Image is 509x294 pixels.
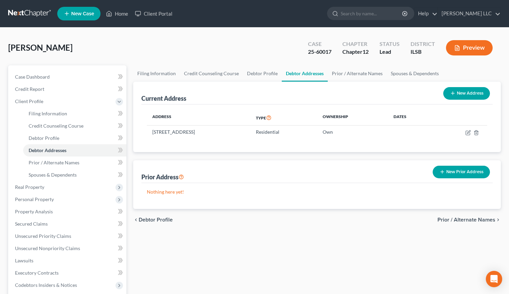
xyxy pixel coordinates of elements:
[147,126,251,138] td: [STREET_ADDRESS]
[15,270,59,276] span: Executory Contracts
[29,172,77,178] span: Spouses & Dependents
[388,110,434,126] th: Dates
[443,87,490,100] button: New Address
[15,245,80,251] span: Unsecured Nonpriority Claims
[29,160,79,165] span: Prior / Alternate Names
[15,258,33,263] span: Lawsuits
[380,40,400,48] div: Status
[133,217,139,223] i: chevron_left
[387,65,443,82] a: Spouses & Dependents
[250,110,317,126] th: Type
[411,40,435,48] div: District
[147,110,251,126] th: Address
[133,65,180,82] a: Filing Information
[411,48,435,56] div: ILSB
[415,7,437,20] a: Help
[23,169,126,181] a: Spouses & Dependents
[15,196,54,202] span: Personal Property
[23,157,126,169] a: Prior / Alternate Names
[29,135,59,141] span: Debtor Profile
[380,48,400,56] div: Lead
[15,221,48,227] span: Secured Claims
[433,166,490,178] button: New Prior Address
[15,282,77,288] span: Codebtors Insiders & Notices
[10,83,126,95] a: Credit Report
[495,217,501,223] i: chevron_right
[15,98,43,104] span: Client Profile
[10,242,126,255] a: Unsecured Nonpriority Claims
[328,65,387,82] a: Prior / Alternate Names
[103,7,132,20] a: Home
[363,48,369,55] span: 12
[15,86,44,92] span: Credit Report
[10,267,126,279] a: Executory Contracts
[141,94,186,102] div: Current Address
[250,126,317,138] td: Residential
[15,233,71,239] span: Unsecured Priority Claims
[437,217,495,223] span: Prior / Alternate Names
[10,206,126,218] a: Property Analysis
[71,11,94,16] span: New Case
[29,123,83,129] span: Credit Counseling Course
[10,255,126,267] a: Lawsuits
[341,7,403,20] input: Search by name...
[8,43,73,52] span: [PERSON_NAME]
[29,111,67,116] span: Filing Information
[29,147,66,153] span: Debtor Addresses
[438,7,500,20] a: [PERSON_NAME] LLC
[139,217,173,223] span: Debtor Profile
[15,209,53,214] span: Property Analysis
[317,126,388,138] td: Own
[243,65,282,82] a: Debtor Profile
[486,271,502,287] div: Open Intercom Messenger
[15,184,44,190] span: Real Property
[10,71,126,83] a: Case Dashboard
[23,120,126,132] a: Credit Counseling Course
[132,7,176,20] a: Client Portal
[282,65,328,82] a: Debtor Addresses
[437,217,501,223] button: Prior / Alternate Names chevron_right
[342,48,369,56] div: Chapter
[180,65,243,82] a: Credit Counseling Course
[23,144,126,157] a: Debtor Addresses
[308,40,331,48] div: Case
[342,40,369,48] div: Chapter
[23,132,126,144] a: Debtor Profile
[446,40,493,55] button: Preview
[308,48,331,56] div: 25-60017
[15,74,50,80] span: Case Dashboard
[10,230,126,242] a: Unsecured Priority Claims
[317,110,388,126] th: Ownership
[147,189,488,195] p: Nothing here yet!
[23,108,126,120] a: Filing Information
[141,173,184,181] div: Prior Address
[133,217,173,223] button: chevron_left Debtor Profile
[10,218,126,230] a: Secured Claims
